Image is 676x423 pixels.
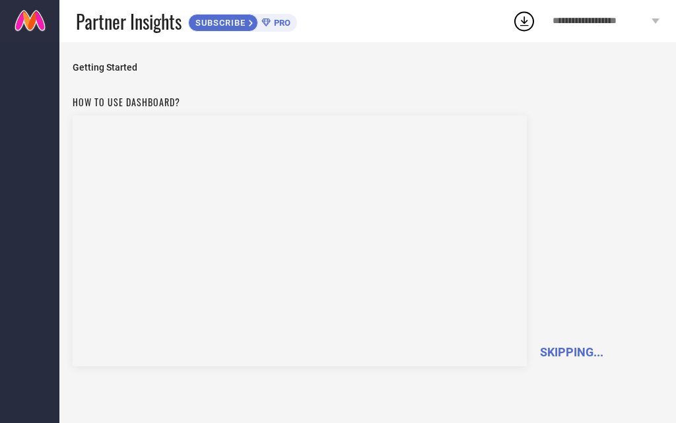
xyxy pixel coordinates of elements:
span: SUBSCRIBE [189,18,249,28]
a: SUBSCRIBEPRO [188,11,297,32]
div: Open download list [512,9,536,33]
iframe: Workspace Section [73,115,527,366]
span: PRO [271,18,290,28]
span: SKIPPING... [540,345,603,359]
h1: How to use dashboard? [73,95,527,109]
span: Partner Insights [76,8,182,35]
